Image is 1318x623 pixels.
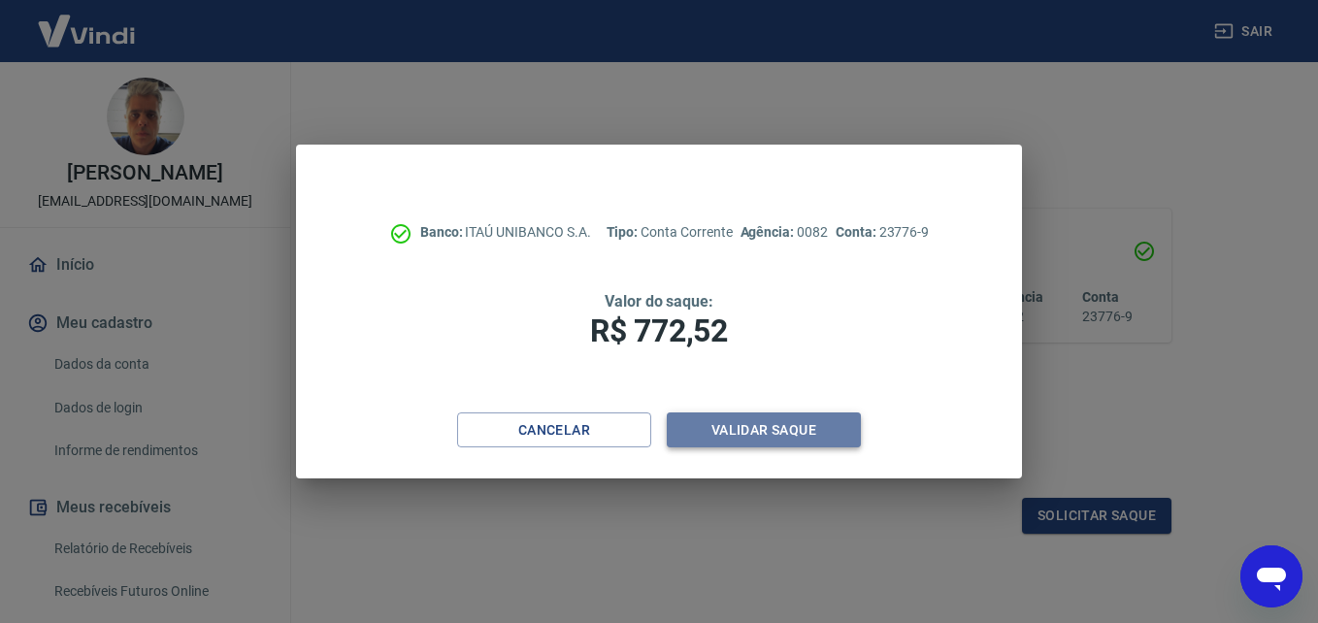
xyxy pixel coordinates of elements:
button: Cancelar [457,412,651,448]
span: Agência: [741,224,798,240]
span: Conta: [836,224,879,240]
p: 23776-9 [836,222,929,243]
p: 0082 [741,222,828,243]
span: Valor do saque: [605,292,713,311]
p: ITAÚ UNIBANCO S.A. [420,222,591,243]
p: Conta Corrente [607,222,733,243]
span: Tipo: [607,224,642,240]
button: Validar saque [667,412,861,448]
span: R$ 772,52 [590,312,728,349]
span: Banco: [420,224,466,240]
iframe: Botão para abrir a janela de mensagens [1240,545,1302,607]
